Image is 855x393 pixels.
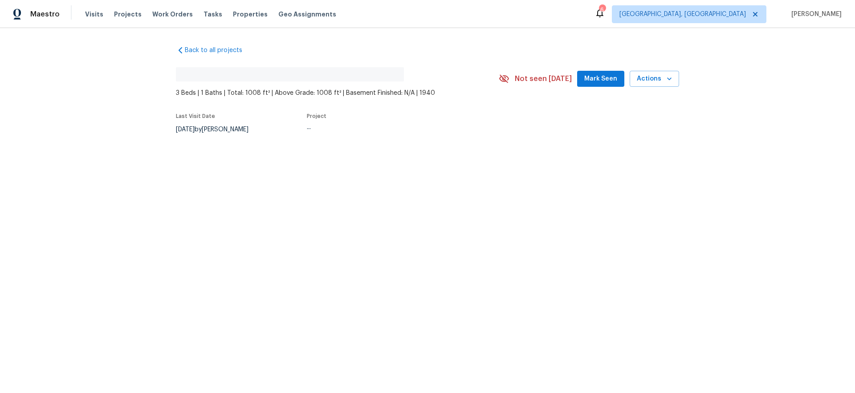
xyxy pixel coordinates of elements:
span: Projects [114,10,142,19]
span: Project [307,113,326,119]
div: by [PERSON_NAME] [176,124,259,135]
span: 3 Beds | 1 Baths | Total: 1008 ft² | Above Grade: 1008 ft² | Basement Finished: N/A | 1940 [176,89,499,97]
span: Not seen [DATE] [515,74,572,83]
span: [PERSON_NAME] [788,10,842,19]
span: Tasks [204,11,222,17]
span: Work Orders [152,10,193,19]
span: Properties [233,10,268,19]
a: Back to all projects [176,46,261,55]
span: Geo Assignments [278,10,336,19]
button: Mark Seen [577,71,624,87]
div: 6 [599,5,605,14]
span: Actions [637,73,672,85]
div: ... [307,124,478,130]
span: Maestro [30,10,60,19]
span: Visits [85,10,103,19]
span: Mark Seen [584,73,617,85]
span: Last Visit Date [176,113,215,119]
span: [GEOGRAPHIC_DATA], [GEOGRAPHIC_DATA] [619,10,746,19]
button: Actions [630,71,679,87]
span: [DATE] [176,126,195,133]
